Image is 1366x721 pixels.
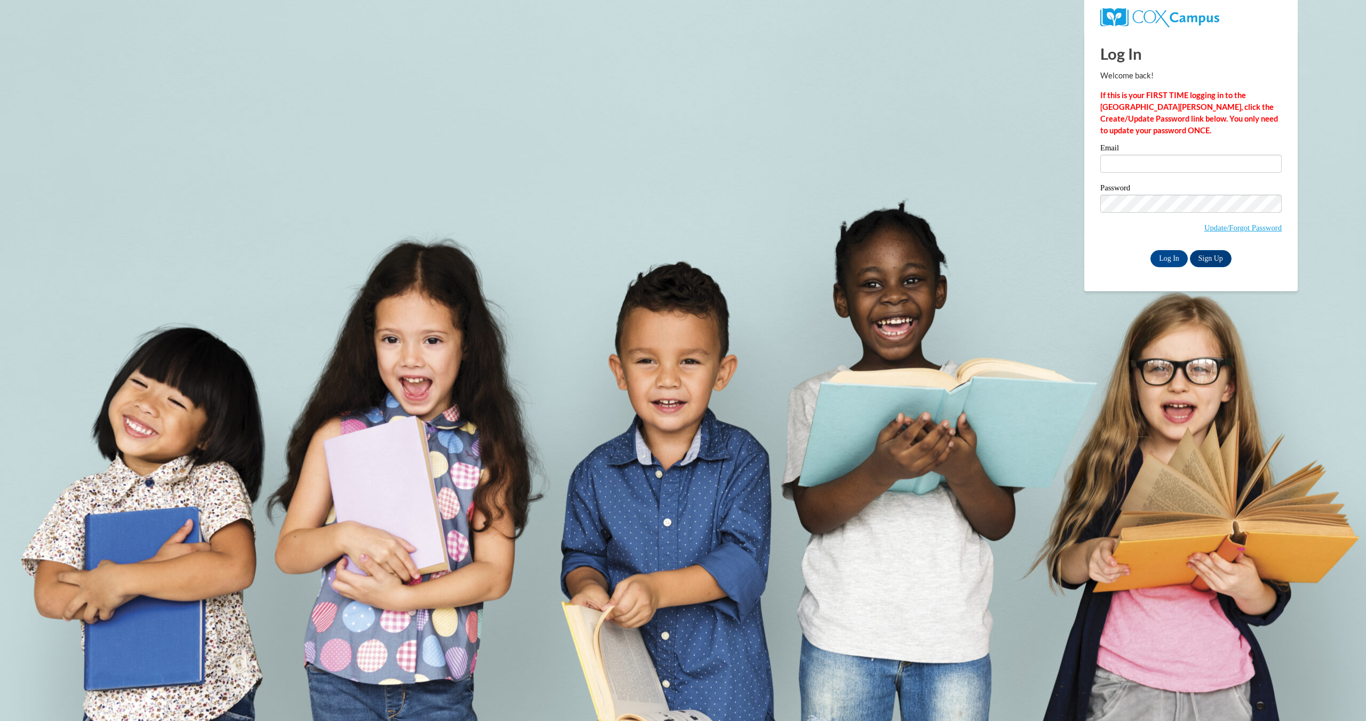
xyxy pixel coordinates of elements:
a: Sign Up [1190,250,1232,267]
h1: Log In [1100,43,1282,65]
label: Password [1100,184,1282,195]
label: Email [1100,144,1282,155]
strong: If this is your FIRST TIME logging in to the [GEOGRAPHIC_DATA][PERSON_NAME], click the Create/Upd... [1100,91,1278,135]
p: Welcome back! [1100,70,1282,82]
a: Update/Forgot Password [1204,223,1282,232]
img: COX Campus [1100,8,1219,27]
a: COX Campus [1100,12,1219,21]
input: Log In [1150,250,1188,267]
